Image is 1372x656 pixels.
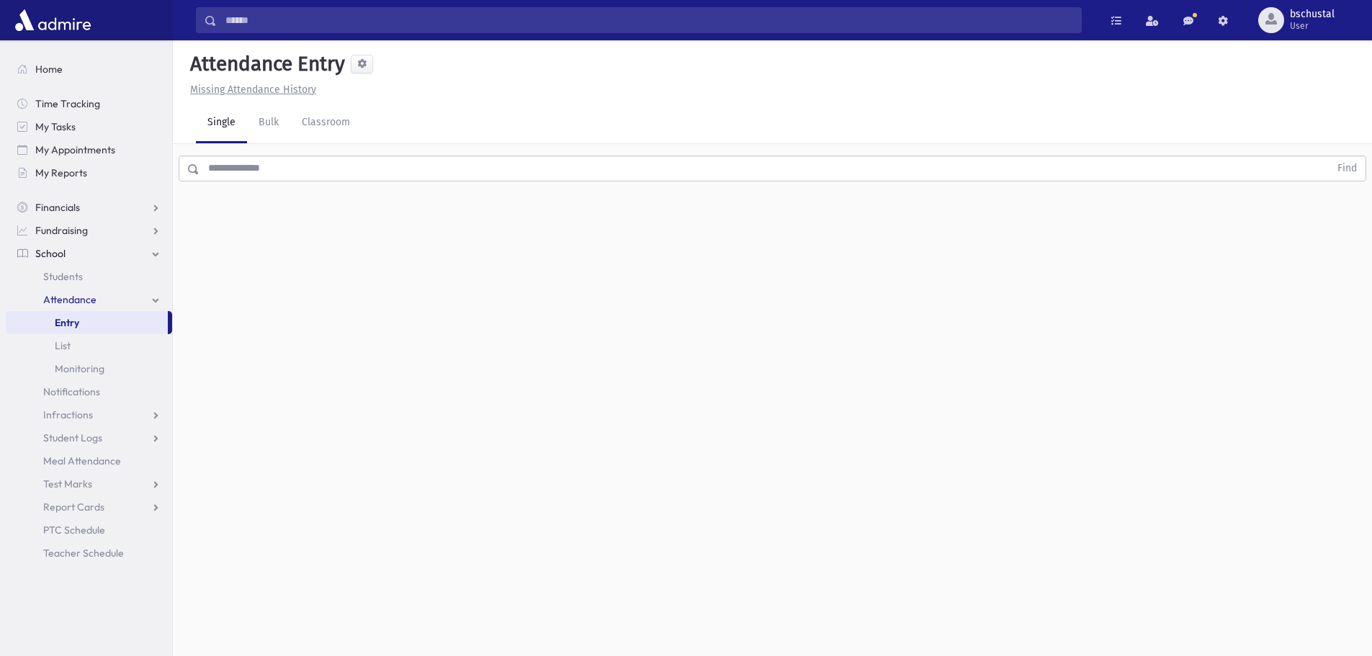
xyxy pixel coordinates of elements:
a: Students [6,265,172,288]
span: Attendance [43,293,97,306]
input: Search [217,7,1081,33]
span: Monitoring [55,362,104,375]
span: Fundraising [35,224,88,237]
a: Fundraising [6,219,172,242]
span: Teacher Schedule [43,547,124,560]
span: Notifications [43,385,100,398]
span: School [35,247,66,260]
a: Meal Attendance [6,449,172,472]
span: Test Marks [43,477,92,490]
a: School [6,242,172,265]
a: Teacher Schedule [6,542,172,565]
a: Home [6,58,172,81]
a: Notifications [6,380,172,403]
a: PTC Schedule [6,518,172,542]
a: Financials [6,196,172,219]
h5: Attendance Entry [184,52,345,76]
a: Bulk [247,103,290,143]
a: My Reports [6,161,172,184]
a: Time Tracking [6,92,172,115]
a: Test Marks [6,472,172,495]
a: Single [196,103,247,143]
span: Time Tracking [35,97,100,110]
a: Classroom [290,103,362,143]
span: My Tasks [35,120,76,133]
a: List [6,334,172,357]
a: Missing Attendance History [184,84,316,96]
img: AdmirePro [12,6,94,35]
a: Report Cards [6,495,172,518]
span: Meal Attendance [43,454,121,467]
span: List [55,339,71,352]
a: My Tasks [6,115,172,138]
a: Attendance [6,288,172,311]
a: Infractions [6,403,172,426]
span: My Reports [35,166,87,179]
button: Find [1329,156,1366,181]
a: My Appointments [6,138,172,161]
span: Student Logs [43,431,102,444]
span: My Appointments [35,143,115,156]
span: Report Cards [43,500,104,513]
span: Infractions [43,408,93,421]
span: bschustal [1290,9,1335,20]
span: PTC Schedule [43,524,105,536]
span: Entry [55,316,79,329]
span: Home [35,63,63,76]
a: Monitoring [6,357,172,380]
span: Financials [35,201,80,214]
a: Entry [6,311,168,334]
a: Student Logs [6,426,172,449]
span: User [1290,20,1335,32]
u: Missing Attendance History [190,84,316,96]
span: Students [43,270,83,283]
